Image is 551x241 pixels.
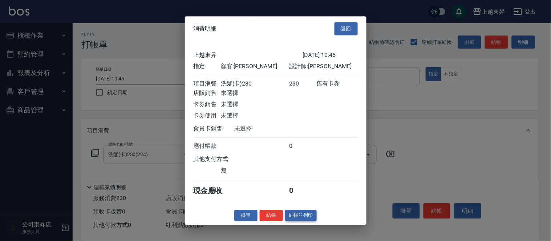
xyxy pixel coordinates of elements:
[221,90,289,97] div: 未選擇
[194,142,221,150] div: 應付帳款
[289,186,316,196] div: 0
[194,125,235,133] div: 會員卡銷售
[260,210,283,221] button: 結帳
[221,101,289,108] div: 未選擇
[221,167,289,174] div: 無
[221,63,289,70] div: 顧客: [PERSON_NAME]
[194,51,303,59] div: 上越東昇
[194,80,221,88] div: 項目消費
[194,90,221,97] div: 店販銷售
[221,80,289,88] div: 洗髮(卡)230
[194,112,221,120] div: 卡券使用
[194,186,235,196] div: 現金應收
[235,125,303,133] div: 未選擇
[335,22,358,36] button: 返回
[194,63,221,70] div: 指定
[234,210,258,221] button: 掛單
[303,51,358,59] div: [DATE] 10:45
[285,210,317,221] button: 結帳並列印
[289,63,357,70] div: 設計師: [PERSON_NAME]
[289,142,316,150] div: 0
[221,112,289,120] div: 未選擇
[194,25,217,32] span: 消費明細
[194,155,248,163] div: 其他支付方式
[289,80,316,88] div: 230
[194,101,221,108] div: 卡券銷售
[316,80,357,88] div: 舊有卡券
